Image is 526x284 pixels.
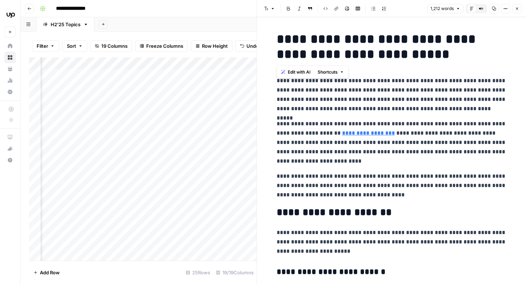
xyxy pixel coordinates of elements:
a: Home [4,40,16,52]
div: 25 Rows [183,267,213,278]
img: Upwork Logo [4,8,17,21]
span: Undo [246,42,259,50]
span: Freeze Columns [146,42,183,50]
span: Filter [37,42,48,50]
button: Shortcuts [315,67,347,77]
a: Settings [4,86,16,98]
button: Filter [32,40,59,52]
span: Shortcuts [318,69,338,75]
a: AirOps Academy [4,131,16,143]
a: Usage [4,75,16,86]
button: 1,212 words [427,4,463,13]
button: Undo [235,40,263,52]
div: What's new? [5,143,15,154]
button: What's new? [4,143,16,154]
span: Add Row [40,269,60,276]
a: Browse [4,52,16,63]
button: Sort [62,40,87,52]
div: 19/19 Columns [213,267,257,278]
span: 19 Columns [101,42,128,50]
button: Help + Support [4,154,16,166]
button: Add Row [29,267,64,278]
a: H2'25 Topics [37,17,94,32]
button: Workspace: Upwork [4,6,16,24]
button: Edit with AI [278,67,313,77]
button: Row Height [191,40,232,52]
span: Sort [67,42,76,50]
span: Edit with AI [288,69,310,75]
div: H2'25 Topics [51,21,80,28]
a: Your Data [4,63,16,75]
span: 1,212 words [430,5,454,12]
button: Freeze Columns [135,40,188,52]
span: Row Height [202,42,228,50]
button: 19 Columns [90,40,132,52]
